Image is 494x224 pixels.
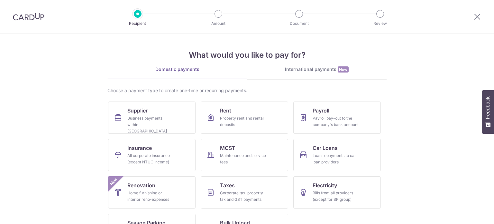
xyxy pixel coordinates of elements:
span: Feedback [485,96,491,119]
span: Taxes [220,181,235,189]
a: PayrollPayroll pay-out to the company's bank account [293,102,381,134]
div: Maintenance and service fees [220,152,266,165]
img: CardUp [13,13,44,21]
a: InsuranceAll corporate insurance (except NTUC Income) [108,139,196,171]
p: Recipient [114,20,161,27]
a: SupplierBusiness payments within [GEOGRAPHIC_DATA] [108,102,196,134]
a: TaxesCorporate tax, property tax and GST payments [201,176,288,209]
span: New [338,66,349,73]
div: Property rent and rental deposits [220,115,266,128]
a: MCSTMaintenance and service fees [201,139,288,171]
div: Choose a payment type to create one-time or recurring payments. [107,87,387,94]
h4: What would you like to pay for? [107,49,387,61]
button: Feedback - Show survey [482,90,494,134]
span: Renovation [127,181,155,189]
p: Amount [195,20,242,27]
p: Document [275,20,323,27]
a: RentProperty rent and rental deposits [201,102,288,134]
div: All corporate insurance (except NTUC Income) [127,152,174,165]
span: New [108,176,119,187]
span: Insurance [127,144,152,152]
div: Domestic payments [107,66,247,73]
span: MCST [220,144,235,152]
div: Loan repayments to car loan providers [313,152,359,165]
a: Car LoansLoan repayments to car loan providers [293,139,381,171]
p: Review [356,20,404,27]
div: International payments [247,66,387,73]
div: Home furnishing or interior reno-expenses [127,190,174,203]
span: Rent [220,107,231,114]
div: Bills from all providers (except for SP group) [313,190,359,203]
span: Electricity [313,181,337,189]
div: Corporate tax, property tax and GST payments [220,190,266,203]
a: RenovationHome furnishing or interior reno-expensesNew [108,176,196,209]
span: Payroll [313,107,329,114]
span: Supplier [127,107,148,114]
iframe: Opens a widget where you can find more information [453,205,488,221]
div: Payroll pay-out to the company's bank account [313,115,359,128]
a: ElectricityBills from all providers (except for SP group) [293,176,381,209]
span: Car Loans [313,144,338,152]
div: Business payments within [GEOGRAPHIC_DATA] [127,115,174,134]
